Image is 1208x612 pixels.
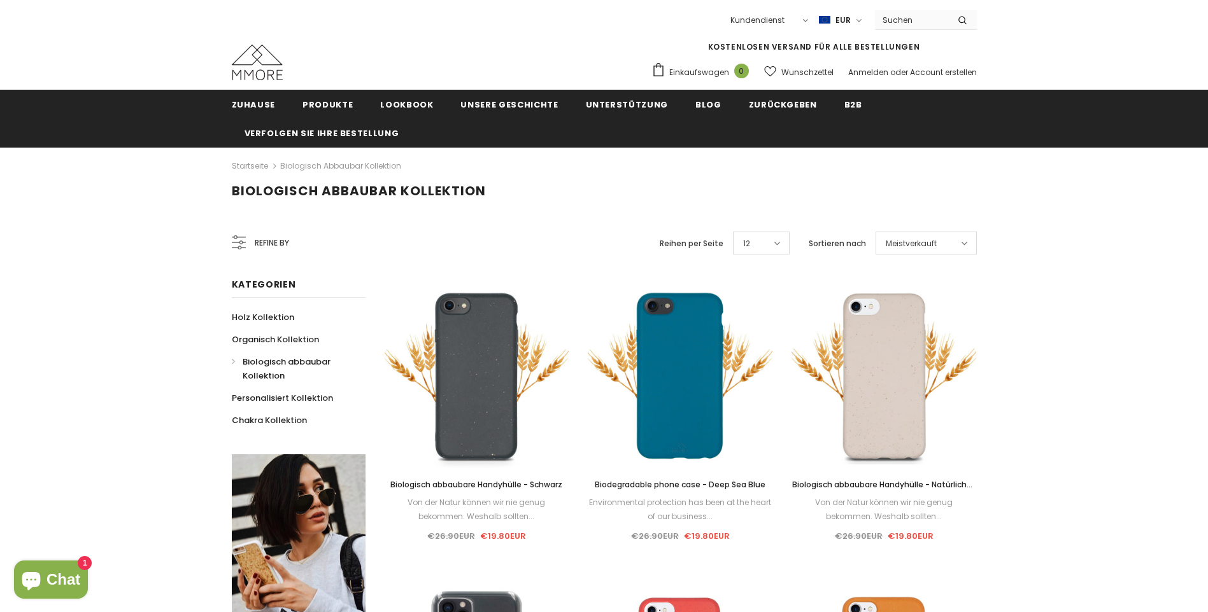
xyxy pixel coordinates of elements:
[385,478,569,492] a: Biologisch abbaubare Handyhülle - Schwarz
[695,99,721,111] span: Blog
[660,237,723,250] label: Reihen per Seite
[586,90,668,118] a: Unterstützung
[232,414,307,426] span: Chakra Kollektion
[835,14,851,27] span: EUR
[10,560,92,602] inbox-online-store-chat: Onlineshop-Chat von Shopify
[631,530,679,542] span: €26.90EUR
[380,99,433,111] span: Lookbook
[243,356,330,382] span: Biologisch abbaubar Kollektion
[302,90,353,118] a: Produkte
[427,530,475,542] span: €26.90EUR
[232,182,486,200] span: Biologisch abbaubar Kollektion
[651,62,755,81] a: Einkaufswagen 0
[792,479,976,504] span: Biologisch abbaubare Handyhülle - Natürliches Weiß
[232,306,294,328] a: Holz Kollektion
[792,478,976,492] a: Biologisch abbaubare Handyhülle - Natürliches Weiß
[734,64,749,78] span: 0
[232,99,276,111] span: Zuhause
[245,118,399,147] a: Verfolgen Sie Ihre Bestellung
[480,530,526,542] span: €19.80EUR
[232,333,319,345] span: Organisch Kollektion
[910,67,977,78] a: Account erstellen
[764,61,834,83] a: Wunschzettel
[588,496,772,524] div: Environmental protection has been at the heart of our business...
[390,479,562,490] span: Biologisch abbaubare Handyhülle - Schwarz
[809,237,866,250] label: Sortieren nach
[848,67,888,78] a: Anmelden
[749,99,817,111] span: Zurückgeben
[890,67,908,78] span: oder
[743,237,750,250] span: 12
[792,496,976,524] div: Von der Natur können wir nie genug bekommen. Weshalb sollten...
[232,387,333,409] a: Personalisiert Kollektion
[586,99,668,111] span: Unterstützung
[708,41,920,52] span: KOSTENLOSEN VERSAND FÜR ALLE BESTELLUNGEN
[380,90,433,118] a: Lookbook
[730,15,785,25] span: Kundendienst
[245,127,399,139] span: Verfolgen Sie Ihre Bestellung
[695,90,721,118] a: Blog
[232,158,268,174] a: Startseite
[385,496,569,524] div: Von der Natur können wir nie genug bekommen. Weshalb sollten...
[280,160,401,171] a: Biologisch abbaubar Kollektion
[781,66,834,79] span: Wunschzettel
[232,45,283,80] img: MMORE Cases
[460,90,558,118] a: Unsere Geschichte
[232,90,276,118] a: Zuhause
[886,237,937,250] span: Meistverkauft
[835,530,883,542] span: €26.90EUR
[875,11,948,29] input: Search Site
[302,99,353,111] span: Produkte
[460,99,558,111] span: Unsere Geschichte
[595,479,765,490] span: Biodegradable phone case - Deep Sea Blue
[749,90,817,118] a: Zurückgeben
[255,236,289,250] span: Refine by
[232,311,294,323] span: Holz Kollektion
[844,99,862,111] span: B2B
[844,90,862,118] a: B2B
[684,530,730,542] span: €19.80EUR
[588,478,772,492] a: Biodegradable phone case - Deep Sea Blue
[232,328,319,351] a: Organisch Kollektion
[232,409,307,431] a: Chakra Kollektion
[232,392,333,404] span: Personalisiert Kollektion
[888,530,934,542] span: €19.80EUR
[232,351,352,387] a: Biologisch abbaubar Kollektion
[232,278,296,291] span: Kategorien
[669,66,729,79] span: Einkaufswagen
